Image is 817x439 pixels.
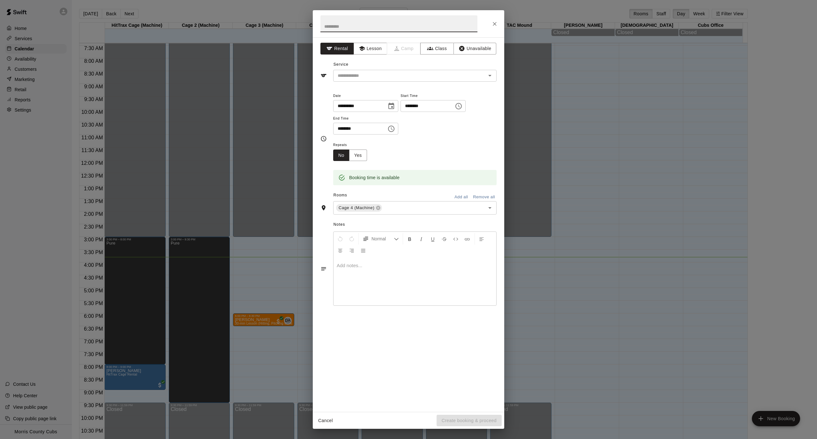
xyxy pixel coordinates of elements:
div: outlined button group [333,150,367,161]
span: Repeats [333,141,372,150]
button: Formatting Options [360,233,401,245]
button: Format Italics [416,233,427,245]
button: Format Underline [427,233,438,245]
button: Format Bold [404,233,415,245]
span: End Time [333,114,398,123]
button: No [333,150,349,161]
button: Class [420,43,454,55]
button: Open [485,71,494,80]
div: Booking time is available [349,172,400,183]
button: Right Align [346,245,357,256]
button: Lesson [354,43,387,55]
span: Start Time [401,92,466,100]
button: Insert Link [462,233,473,245]
button: Open [485,203,494,212]
div: Cage 4 (Machine) [336,204,382,212]
button: Choose time, selected time is 9:15 PM [385,122,398,135]
button: Redo [346,233,357,245]
button: Remove all [471,192,497,202]
button: Close [489,18,500,30]
svg: Notes [320,266,327,272]
span: Rooms [334,193,347,197]
button: Center Align [335,245,346,256]
svg: Service [320,72,327,79]
button: Yes [349,150,367,161]
button: Undo [335,233,346,245]
span: Service [334,62,349,67]
button: Cancel [315,415,336,427]
button: Unavailable [453,43,496,55]
button: Left Align [476,233,487,245]
button: Format Strikethrough [439,233,450,245]
button: Choose date, selected date is Aug 18, 2025 [385,100,398,113]
span: Cage 4 (Machine) [336,205,377,211]
span: Date [333,92,398,100]
span: Normal [371,236,394,242]
button: Insert Code [450,233,461,245]
button: Add all [451,192,471,202]
button: Choose time, selected time is 8:45 PM [452,100,465,113]
button: Justify Align [358,245,369,256]
svg: Rooms [320,205,327,211]
span: Notes [334,220,497,230]
span: Camps can only be created in the Services page [387,43,421,55]
button: Rental [320,43,354,55]
svg: Timing [320,135,327,142]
